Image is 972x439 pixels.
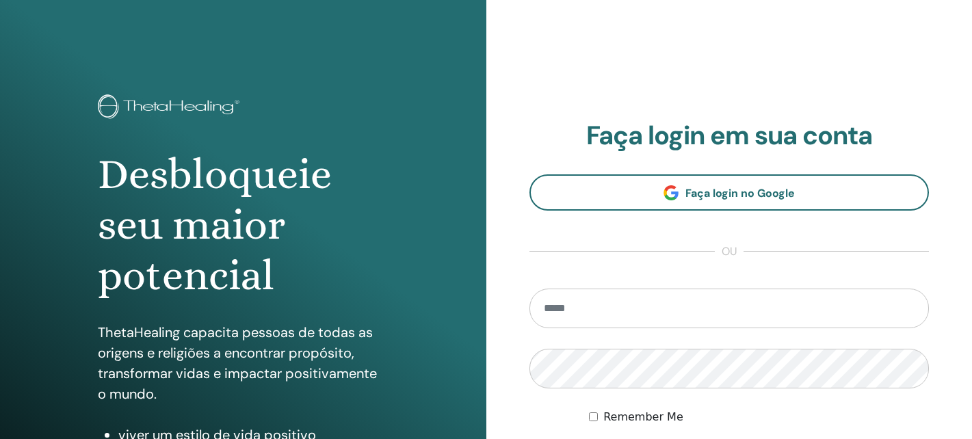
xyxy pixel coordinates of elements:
[589,409,929,425] div: Keep me authenticated indefinitely or until I manually logout
[715,243,744,260] span: ou
[529,174,930,211] a: Faça login no Google
[603,409,683,425] label: Remember Me
[98,322,388,404] p: ThetaHealing capacita pessoas de todas as origens e religiões a encontrar propósito, transformar ...
[529,120,930,152] h2: Faça login em sua conta
[685,186,795,200] span: Faça login no Google
[98,149,388,302] h1: Desbloqueie seu maior potencial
